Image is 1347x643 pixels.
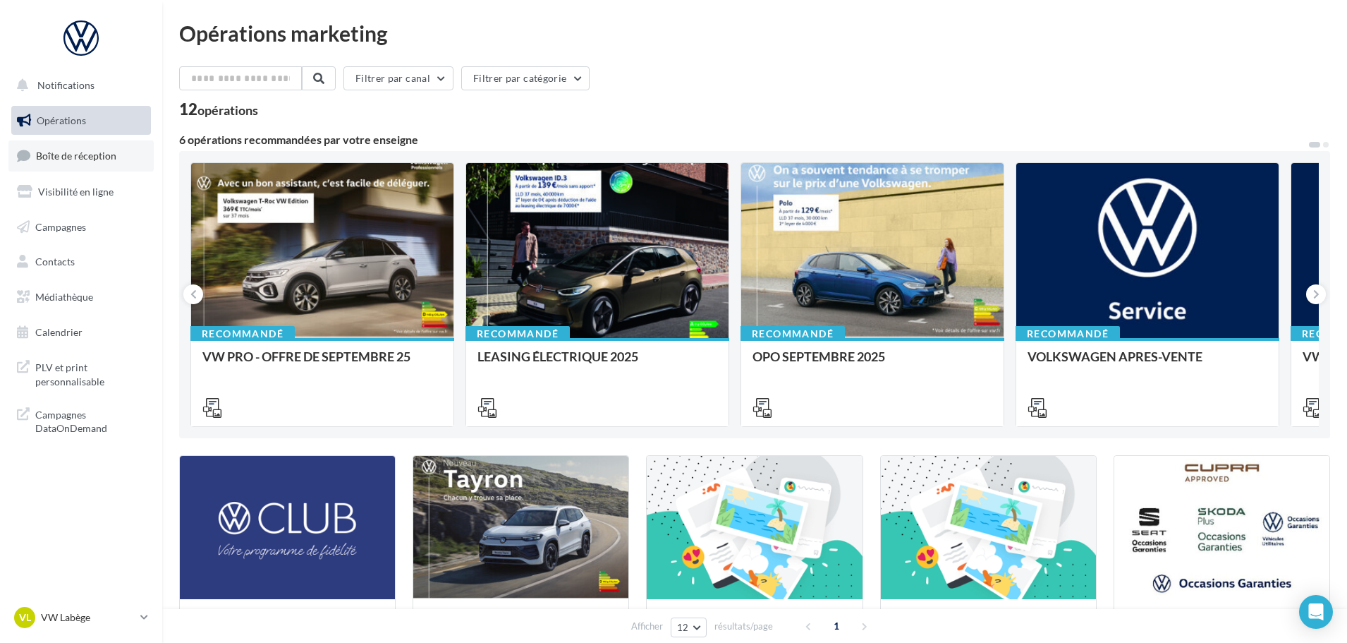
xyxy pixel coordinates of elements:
div: Recommandé [1016,326,1120,342]
span: résultats/page [714,620,773,633]
a: Visibilité en ligne [8,177,154,207]
div: OPO SEPTEMBRE 2025 [752,349,992,378]
div: 6 opérations recommandées par votre enseigne [179,134,1308,145]
div: VW PRO - OFFRE DE SEPTEMBRE 25 [202,349,442,378]
div: Open Intercom Messenger [1299,595,1333,629]
span: Visibilité en ligne [38,186,114,198]
a: Campagnes [8,212,154,242]
a: PLV et print personnalisable [8,352,154,394]
span: Opérations [37,114,86,126]
span: Médiathèque [35,291,93,303]
div: 12 [179,102,258,117]
div: VOLKSWAGEN APRES-VENTE [1028,349,1267,378]
button: Notifications [8,71,148,100]
span: Afficher [631,620,663,633]
span: Boîte de réception [36,150,116,162]
span: PLV et print personnalisable [35,358,145,388]
span: Contacts [35,256,75,268]
div: Opérations marketing [179,23,1330,44]
span: 12 [677,622,689,633]
div: Recommandé [465,326,570,342]
div: Recommandé [740,326,845,342]
a: Campagnes DataOnDemand [8,399,154,441]
a: Contacts [8,247,154,277]
div: Recommandé [190,326,295,342]
span: VL [19,611,31,625]
button: Filtrer par catégorie [461,66,590,90]
span: Calendrier [35,326,83,338]
a: Calendrier [8,318,154,347]
a: VL VW Labège [11,604,151,631]
a: Boîte de réception [8,140,154,171]
span: Campagnes [35,220,86,232]
span: Notifications [37,79,95,91]
p: VW Labège [41,611,135,625]
a: Opérations [8,106,154,136]
div: LEASING ÉLECTRIQUE 2025 [477,349,717,378]
a: Médiathèque [8,282,154,312]
button: 12 [671,618,707,637]
span: 1 [825,615,848,637]
span: Campagnes DataOnDemand [35,405,145,435]
div: opérations [197,104,258,116]
button: Filtrer par canal [343,66,453,90]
